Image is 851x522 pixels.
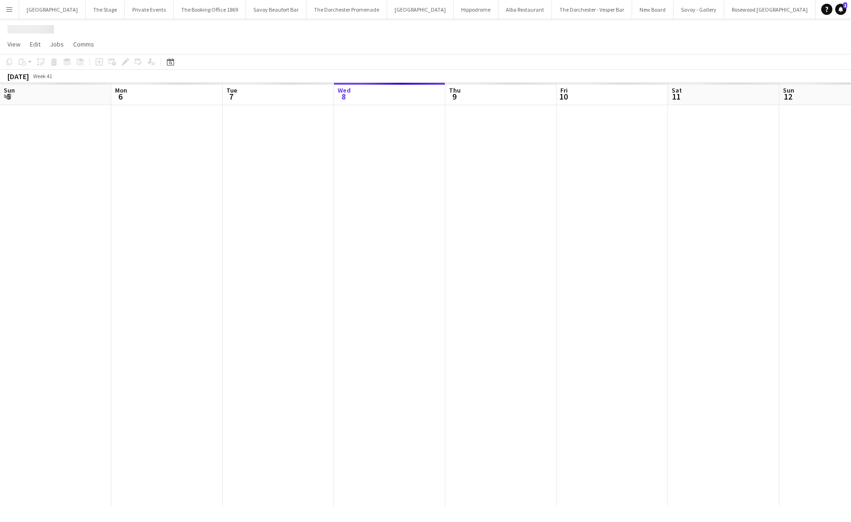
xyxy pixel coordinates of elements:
[560,86,568,94] span: Fri
[449,86,461,94] span: Thu
[26,38,44,50] a: Edit
[338,86,351,94] span: Wed
[674,0,724,19] button: Savoy - Gallery
[306,0,387,19] button: The Dorchester Promenade
[454,0,498,19] button: Hippodrome
[783,86,794,94] span: Sun
[498,0,552,19] button: Alba Restaurant
[225,91,237,102] span: 7
[724,0,816,19] button: Rosewood [GEOGRAPHIC_DATA]
[30,40,41,48] span: Edit
[7,40,20,48] span: View
[448,91,461,102] span: 9
[174,0,246,19] button: The Booking Office 1869
[7,72,29,81] div: [DATE]
[559,91,568,102] span: 10
[2,91,15,102] span: 5
[226,86,237,94] span: Tue
[336,91,351,102] span: 8
[552,0,632,19] button: The Dorchester - Vesper Bar
[4,86,15,94] span: Sun
[31,73,54,80] span: Week 41
[125,0,174,19] button: Private Events
[670,91,682,102] span: 11
[46,38,68,50] a: Jobs
[672,86,682,94] span: Sat
[114,91,127,102] span: 6
[86,0,125,19] button: The Stage
[50,40,64,48] span: Jobs
[632,0,674,19] button: New Board
[387,0,454,19] button: [GEOGRAPHIC_DATA]
[115,86,127,94] span: Mon
[835,4,846,15] a: 1
[69,38,98,50] a: Comms
[19,0,86,19] button: [GEOGRAPHIC_DATA]
[4,38,24,50] a: View
[246,0,306,19] button: Savoy Beaufort Bar
[73,40,94,48] span: Comms
[843,2,847,8] span: 1
[782,91,794,102] span: 12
